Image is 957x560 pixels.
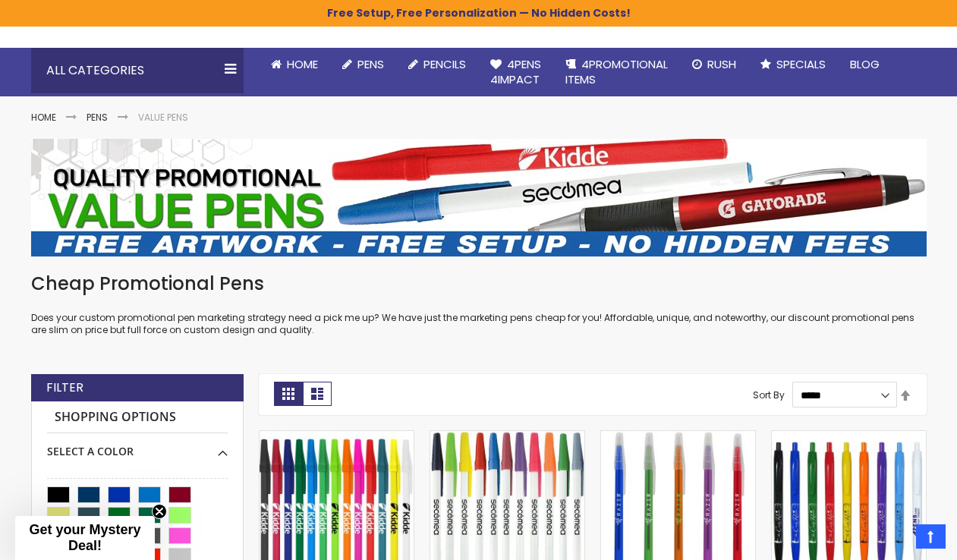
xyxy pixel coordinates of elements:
span: Pencils [423,56,466,72]
button: Close teaser [152,504,167,519]
span: Home [287,56,318,72]
span: Get your Mystery Deal! [29,522,140,553]
a: Custom Cambria Plastic Retractable Ballpoint Pen - Monochromatic Body Color [772,430,926,443]
label: Sort By [753,389,785,401]
a: Home [31,111,56,124]
span: 4PROMOTIONAL ITEMS [565,56,668,87]
a: Pencils [396,48,478,81]
a: Home [259,48,330,81]
a: Belfast B Value Stick Pen [260,430,414,443]
span: Rush [707,56,736,72]
strong: Value Pens [138,111,188,124]
a: Pens [87,111,108,124]
a: Blog [838,48,892,81]
a: 4PROMOTIONALITEMS [553,48,680,97]
strong: Grid [274,382,303,406]
span: Pens [357,56,384,72]
span: 4Pens 4impact [490,56,541,87]
img: Value Pens [31,139,927,256]
a: 4Pens4impact [478,48,553,97]
a: Belfast Value Stick Pen [430,430,584,443]
a: Pens [330,48,396,81]
a: Belfast Translucent Value Stick Pen [601,430,755,443]
div: Select A Color [47,433,228,459]
h1: Cheap Promotional Pens [31,272,927,296]
a: Rush [680,48,748,81]
strong: Filter [46,379,83,396]
div: All Categories [31,48,244,93]
span: Specials [776,56,826,72]
a: Specials [748,48,838,81]
strong: Shopping Options [47,401,228,434]
span: Blog [850,56,880,72]
div: Does your custom promotional pen marketing strategy need a pick me up? We have just the marketing... [31,272,927,336]
div: Get your Mystery Deal!Close teaser [15,516,155,560]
